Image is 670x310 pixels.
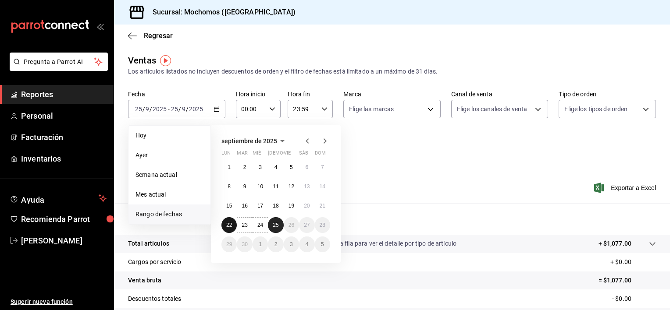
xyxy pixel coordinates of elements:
[289,183,294,190] abbr: 12 de septiembre de 2025
[11,297,107,306] span: Sugerir nueva función
[145,106,150,113] input: --
[21,235,107,247] span: [PERSON_NAME]
[160,55,171,66] button: Tooltip marker
[186,106,189,113] span: /
[171,106,178,113] input: --
[320,183,325,190] abbr: 14 de septiembre de 2025
[564,105,627,113] span: Elige los tipos de orden
[299,198,314,214] button: 20 de septiembre de 2025
[288,91,333,97] label: Hora fin
[289,222,294,228] abbr: 26 de septiembre de 2025
[128,67,656,76] div: Los artículos listados no incluyen descuentos de orden y el filtro de fechas está limitado a un m...
[343,91,441,97] label: Marca
[299,159,314,175] button: 6 de septiembre de 2025
[10,53,108,71] button: Pregunta a Parrot AI
[268,236,283,252] button: 2 de octubre de 2025
[128,276,161,285] p: Venta bruta
[284,217,299,233] button: 26 de septiembre de 2025
[596,183,656,193] span: Exportar a Excel
[305,241,308,247] abbr: 4 de octubre de 2025
[289,203,294,209] abbr: 19 de septiembre de 2025
[253,150,261,159] abbr: miércoles
[253,179,268,194] button: 10 de septiembre de 2025
[349,105,394,113] span: Elige las marcas
[259,241,262,247] abbr: 1 de octubre de 2025
[242,241,247,247] abbr: 30 de septiembre de 2025
[268,150,320,159] abbr: jueves
[242,203,247,209] abbr: 16 de septiembre de 2025
[268,198,283,214] button: 18 de septiembre de 2025
[284,150,291,159] abbr: viernes
[146,7,296,18] h3: Sucursal: Mochomos ([GEOGRAPHIC_DATA])
[96,23,103,30] button: open_drawer_menu
[144,32,173,40] span: Regresar
[268,159,283,175] button: 4 de septiembre de 2025
[128,214,656,224] p: Resumen
[243,164,246,170] abbr: 2 de septiembre de 2025
[315,179,330,194] button: 14 de septiembre de 2025
[321,241,324,247] abbr: 5 de octubre de 2025
[228,164,231,170] abbr: 1 de septiembre de 2025
[221,159,237,175] button: 1 de septiembre de 2025
[451,91,549,97] label: Canal de venta
[128,54,156,67] div: Ventas
[21,88,107,100] span: Reportes
[221,217,237,233] button: 22 de septiembre de 2025
[304,183,310,190] abbr: 13 de septiembre de 2025
[143,106,145,113] span: /
[274,241,278,247] abbr: 2 de octubre de 2025
[242,222,247,228] abbr: 23 de septiembre de 2025
[257,222,263,228] abbr: 24 de septiembre de 2025
[315,198,330,214] button: 21 de septiembre de 2025
[21,213,107,225] span: Recomienda Parrot
[299,150,308,159] abbr: sábado
[315,217,330,233] button: 28 de septiembre de 2025
[253,159,268,175] button: 3 de septiembre de 2025
[221,236,237,252] button: 29 de septiembre de 2025
[284,236,299,252] button: 3 de octubre de 2025
[189,106,203,113] input: ----
[274,164,278,170] abbr: 4 de septiembre de 2025
[290,164,293,170] abbr: 5 de septiembre de 2025
[284,198,299,214] button: 19 de septiembre de 2025
[237,159,252,175] button: 2 de septiembre de 2025
[299,236,314,252] button: 4 de octubre de 2025
[226,222,232,228] abbr: 22 de septiembre de 2025
[257,203,263,209] abbr: 17 de septiembre de 2025
[315,159,330,175] button: 7 de septiembre de 2025
[612,294,656,303] p: - $0.00
[299,179,314,194] button: 13 de septiembre de 2025
[253,236,268,252] button: 1 de octubre de 2025
[315,236,330,252] button: 5 de octubre de 2025
[226,241,232,247] abbr: 29 de septiembre de 2025
[221,179,237,194] button: 8 de septiembre de 2025
[321,164,324,170] abbr: 7 de septiembre de 2025
[315,150,326,159] abbr: domingo
[178,106,181,113] span: /
[182,106,186,113] input: --
[128,91,225,97] label: Fecha
[290,241,293,247] abbr: 3 de octubre de 2025
[299,217,314,233] button: 27 de septiembre de 2025
[135,106,143,113] input: --
[457,105,527,113] span: Elige los canales de venta
[21,153,107,165] span: Inventarios
[237,198,252,214] button: 16 de septiembre de 2025
[284,159,299,175] button: 5 de septiembre de 2025
[273,222,278,228] abbr: 25 de septiembre de 2025
[135,170,203,180] span: Semana actual
[253,198,268,214] button: 17 de septiembre de 2025
[135,210,203,219] span: Rango de fechas
[253,217,268,233] button: 24 de septiembre de 2025
[21,131,107,143] span: Facturación
[24,57,94,67] span: Pregunta a Parrot AI
[128,32,173,40] button: Regresar
[135,190,203,199] span: Mes actual
[268,179,283,194] button: 11 de septiembre de 2025
[259,164,262,170] abbr: 3 de septiembre de 2025
[559,91,656,97] label: Tipo de orden
[237,217,252,233] button: 23 de septiembre de 2025
[135,151,203,160] span: Ayer
[221,198,237,214] button: 15 de septiembre de 2025
[168,106,170,113] span: -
